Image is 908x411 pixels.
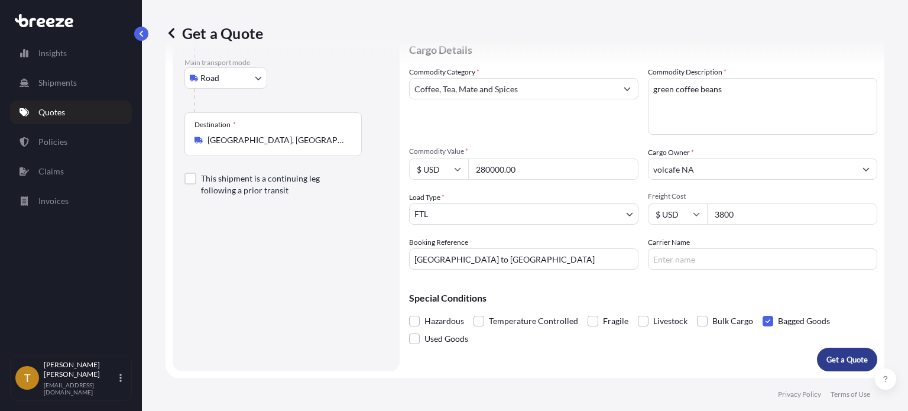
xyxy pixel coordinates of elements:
[648,158,855,180] input: Full name
[409,147,638,156] span: Commodity Value
[38,195,69,207] p: Invoices
[414,208,428,220] span: FTL
[409,203,638,225] button: FTL
[778,390,821,399] a: Privacy Policy
[653,312,688,330] span: Livestock
[10,189,132,213] a: Invoices
[10,71,132,95] a: Shipments
[409,192,445,203] span: Load Type
[855,158,877,180] button: Show suggestions
[468,158,638,180] input: Type amount
[10,130,132,154] a: Policies
[38,77,77,89] p: Shipments
[817,348,877,371] button: Get a Quote
[409,248,638,270] input: Your internal reference
[648,192,877,201] span: Freight Cost
[194,120,236,130] div: Destination
[648,66,727,78] label: Commodity Description
[712,312,753,330] span: Bulk Cargo
[424,312,464,330] span: Hazardous
[778,312,830,330] span: Bagged Goods
[648,147,694,158] label: Cargo Owner
[38,106,65,118] p: Quotes
[10,160,132,183] a: Claims
[648,248,877,270] input: Enter name
[409,66,479,78] label: Commodity Category
[38,136,67,148] p: Policies
[409,237,468,248] label: Booking Reference
[38,166,64,177] p: Claims
[207,134,347,146] input: Destination
[201,173,352,196] label: This shipment is a continuing leg following a prior transit
[10,41,132,65] a: Insights
[10,101,132,124] a: Quotes
[617,78,638,99] button: Show suggestions
[424,330,468,348] span: Used Goods
[831,390,870,399] a: Terms of Use
[44,360,117,379] p: [PERSON_NAME] [PERSON_NAME]
[184,67,267,89] button: Select transport
[200,72,219,84] span: Road
[44,381,117,396] p: [EMAIL_ADDRESS][DOMAIN_NAME]
[166,24,263,43] p: Get a Quote
[489,312,578,330] span: Temperature Controlled
[707,203,877,225] input: Enter amount
[648,237,690,248] label: Carrier Name
[38,47,67,59] p: Insights
[410,78,617,99] input: Select a commodity type
[24,372,31,384] span: T
[409,293,877,303] p: Special Conditions
[603,312,628,330] span: Fragile
[826,354,868,365] p: Get a Quote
